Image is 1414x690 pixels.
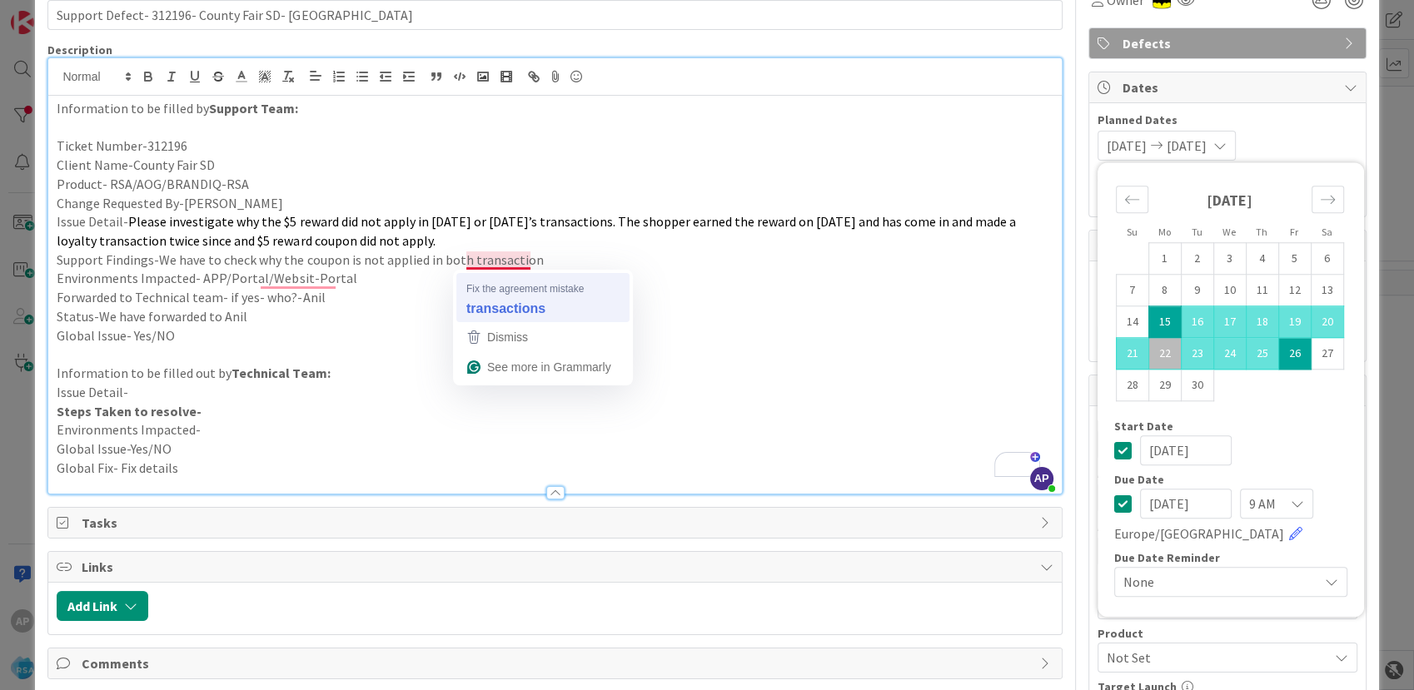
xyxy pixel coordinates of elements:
p: Issue Detail- [57,212,1053,250]
small: Sa [1322,226,1332,238]
td: Selected. Thursday, 09/18/2025 12:00 PM [1246,306,1278,338]
p: Information to be filled out by [57,364,1053,383]
small: Tu [1192,226,1202,238]
button: Add Link [57,591,148,621]
span: Start Date [1114,420,1173,432]
span: Due Date Reminder [1114,552,1220,563]
td: Choose Wednesday, 09/10/2025 12:00 PM as your check-in date. It’s available. [1213,275,1246,306]
td: Choose Tuesday, 09/30/2025 12:00 PM as your check-in date. It’s available. [1181,370,1213,401]
td: Selected. Sunday, 09/21/2025 12:00 PM [1116,338,1148,370]
span: Not Set [1107,648,1328,668]
span: Comments [82,653,1031,673]
div: Move forward to switch to the next month. [1312,186,1344,213]
td: Selected. Thursday, 09/25/2025 12:00 PM [1246,338,1278,370]
td: Selected as start date. Monday, 09/15/2025 12:00 PM [1148,306,1181,338]
td: Choose Sunday, 09/07/2025 12:00 PM as your check-in date. It’s available. [1116,275,1148,306]
p: Change Requested By-[PERSON_NAME] [57,194,1053,213]
span: Tasks [82,513,1031,533]
p: Ticket Number-312196 [57,137,1053,156]
p: Environments Impacted- [57,420,1053,439]
span: Defects [1123,33,1336,53]
span: Europe/[GEOGRAPHIC_DATA] [1114,524,1284,544]
small: We [1222,226,1236,238]
small: Th [1256,226,1267,238]
td: Choose Saturday, 09/06/2025 12:00 PM as your check-in date. It’s available. [1311,243,1343,275]
td: Choose Sunday, 09/28/2025 12:00 PM as your check-in date. It’s available. [1116,370,1148,401]
td: Selected. Wednesday, 09/17/2025 12:00 PM [1213,306,1246,338]
strong: Technical Team: [232,365,330,381]
span: Planned Dates [1098,112,1357,129]
input: MM/DD/YYYY [1140,435,1232,465]
small: Mo [1158,226,1171,238]
p: Global Fix- Fix details [57,459,1053,478]
p: Global Issue- Yes/NO [57,326,1053,345]
td: Choose Tuesday, 09/02/2025 12:00 PM as your check-in date. It’s available. [1181,243,1213,275]
div: To enrich screen reader interactions, please activate Accessibility in Grammarly extension settings [48,96,1061,494]
span: 9 AM [1249,492,1276,515]
td: Choose Monday, 09/29/2025 12:00 PM as your check-in date. It’s available. [1148,370,1181,401]
td: Choose Thursday, 09/11/2025 12:00 PM as your check-in date. It’s available. [1246,275,1278,306]
span: Due Date [1114,474,1164,485]
small: Su [1127,226,1138,238]
td: Selected. Wednesday, 09/24/2025 12:00 PM [1213,338,1246,370]
p: Environments Impacted- APP/Portal/Websit-Portal [57,269,1053,288]
strong: [DATE] [1207,191,1252,210]
span: [DATE] [1167,136,1207,156]
td: Choose Sunday, 09/14/2025 12:00 PM as your check-in date. It’s available. [1116,306,1148,338]
td: Choose Tuesday, 09/09/2025 12:00 PM as your check-in date. It’s available. [1181,275,1213,306]
div: Calendar [1098,171,1362,420]
td: Choose Wednesday, 09/03/2025 12:00 PM as your check-in date. It’s available. [1213,243,1246,275]
td: Choose Friday, 09/12/2025 12:00 PM as your check-in date. It’s available. [1278,275,1311,306]
input: MM/DD/YYYY [1140,489,1232,519]
p: Client Name-County Fair SD [57,156,1053,175]
div: Move backward to switch to the previous month. [1116,186,1148,213]
td: Selected. Tuesday, 09/16/2025 12:00 PM [1181,306,1213,338]
td: Choose Saturday, 09/13/2025 12:00 PM as your check-in date. It’s available. [1311,275,1343,306]
td: Choose Friday, 09/05/2025 12:00 PM as your check-in date. It’s available. [1278,243,1311,275]
span: Please investigate why the $5 reward did not apply in [DATE] or [DATE]’s transactions. The shoppe... [57,213,1018,249]
small: Fr [1290,226,1298,238]
td: Selected. Saturday, 09/20/2025 12:00 PM [1311,306,1343,338]
td: Selected. Tuesday, 09/23/2025 12:00 PM [1181,338,1213,370]
span: None [1123,570,1310,593]
td: Selected. Friday, 09/19/2025 12:00 PM [1278,306,1311,338]
p: Status-We have forwarded to Anil [57,307,1053,326]
td: Choose Monday, 09/08/2025 12:00 PM as your check-in date. It’s available. [1148,275,1181,306]
p: Issue Detail- [57,383,1053,402]
td: Selected as end date. Friday, 09/26/2025 12:00 PM [1278,338,1311,370]
td: Choose Saturday, 09/27/2025 12:00 PM as your check-in date. It’s available. [1311,338,1343,370]
strong: Steps Taken to resolve- [57,403,202,419]
p: Global Issue-Yes/NO [57,439,1053,459]
div: Product [1098,628,1357,639]
p: Information to be filled by [57,99,1053,118]
span: [DATE] [1107,136,1147,156]
strong: Support Team: [209,100,298,117]
span: Dates [1123,77,1336,97]
td: Choose Thursday, 09/04/2025 12:00 PM as your check-in date. It’s available. [1246,243,1278,275]
td: Selected. Monday, 09/22/2025 12:00 PM [1148,338,1181,370]
p: Support Findings-We have to check why the coupon is not applied in both transaction [57,251,1053,270]
p: Forwarded to Technical team- if yes- who?-Anil [57,288,1053,307]
p: Product- RSA/AOG/BRANDIQ-RSA [57,175,1053,194]
span: AP [1030,467,1053,490]
td: Choose Monday, 09/01/2025 12:00 PM as your check-in date. It’s available. [1148,243,1181,275]
span: Links [82,557,1031,577]
span: Description [47,42,112,57]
